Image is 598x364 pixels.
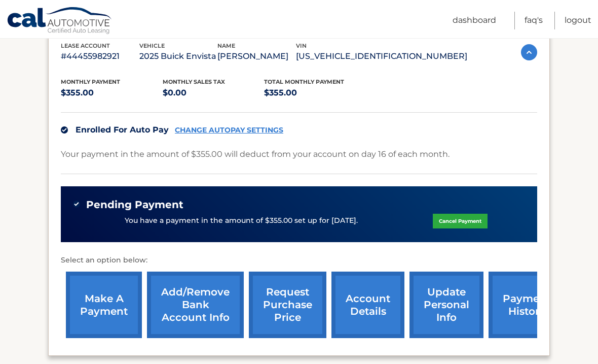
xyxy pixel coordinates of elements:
[453,12,496,29] a: Dashboard
[409,272,483,338] a: update personal info
[61,126,68,134] img: check.svg
[163,86,265,100] p: $0.00
[61,147,450,161] p: Your payment in the amount of $355.00 will deduct from your account on day 16 of each month.
[433,214,488,228] a: Cancel Payment
[125,215,358,226] p: You have a payment in the amount of $355.00 set up for [DATE].
[525,12,543,29] a: FAQ's
[147,272,244,338] a: Add/Remove bank account info
[565,12,591,29] a: Logout
[61,86,163,100] p: $355.00
[86,198,183,211] span: Pending Payment
[296,49,467,63] p: [US_VEHICLE_IDENTIFICATION_NUMBER]
[73,201,80,208] img: check-green.svg
[521,44,537,60] img: accordion-active.svg
[61,254,537,267] p: Select an option below:
[217,42,235,49] span: name
[175,126,283,135] a: CHANGE AUTOPAY SETTINGS
[296,42,307,49] span: vin
[61,49,139,63] p: #44455982921
[139,49,218,63] p: 2025 Buick Envista
[7,7,113,36] a: Cal Automotive
[139,42,165,49] span: vehicle
[249,272,326,338] a: request purchase price
[489,272,565,338] a: payment history
[264,86,366,100] p: $355.00
[61,78,120,85] span: Monthly Payment
[331,272,404,338] a: account details
[61,42,110,49] span: lease account
[217,49,296,63] p: [PERSON_NAME]
[163,78,225,85] span: Monthly sales Tax
[66,272,142,338] a: make a payment
[76,125,169,135] span: Enrolled For Auto Pay
[264,78,344,85] span: Total Monthly Payment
